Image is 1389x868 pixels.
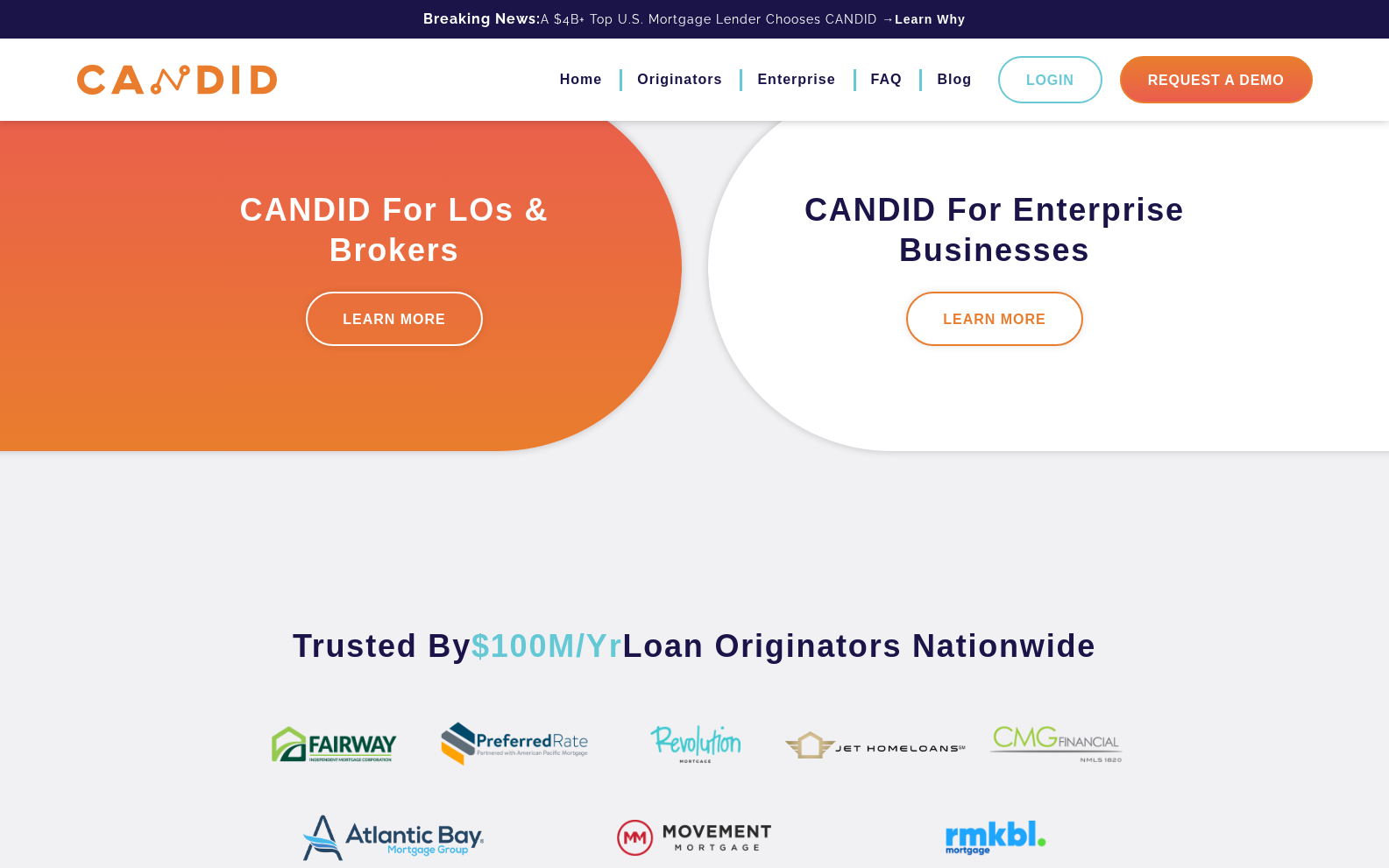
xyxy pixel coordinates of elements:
[937,65,972,95] a: Blog
[195,190,594,271] h3: CANDID For LOs & Brokers
[796,190,1194,271] h3: CANDID For Enterprise Businesses
[471,628,623,664] span: $100M/Yr
[423,11,541,27] b: Breaking News:
[1120,56,1313,103] a: Request A Demo
[257,626,1133,667] h3: Trusted By Loan Originators Nationwide
[871,65,903,95] a: FAQ
[757,65,835,95] a: Enterprise
[306,292,483,346] a: LEARN MORE
[637,65,722,95] a: Originators
[998,56,1102,103] a: Login
[906,292,1083,346] a: LEARN MORE
[560,65,602,95] a: Home
[77,65,277,95] img: CANDID APP
[895,11,966,28] a: Learn Why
